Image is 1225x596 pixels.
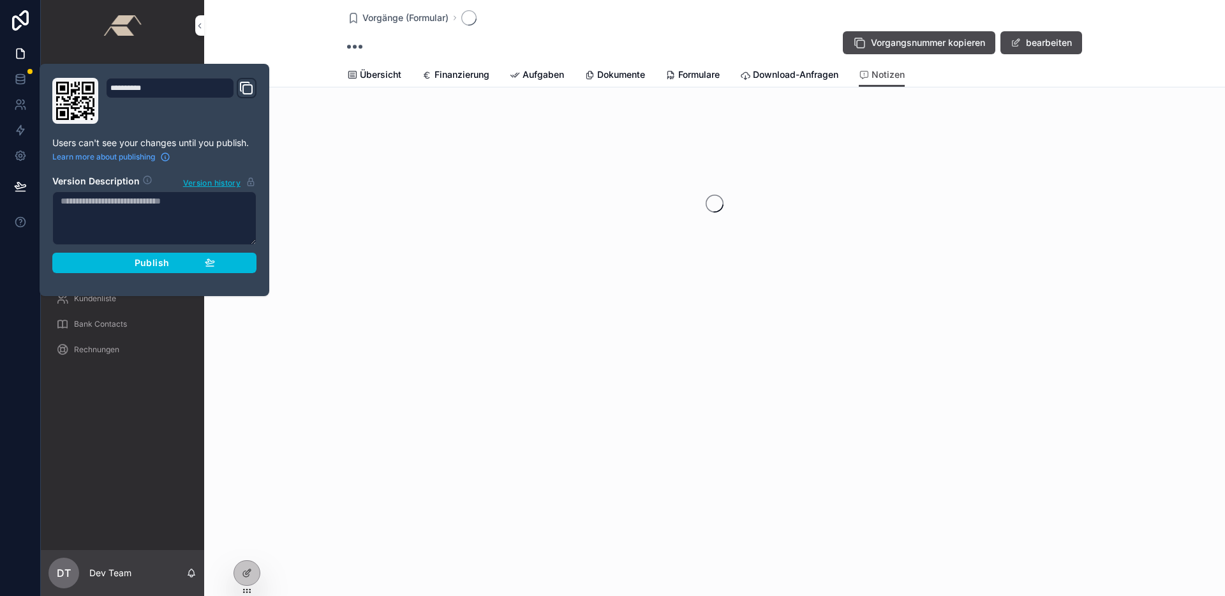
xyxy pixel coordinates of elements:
button: Publish [52,253,256,273]
a: Learn more about publishing [52,152,170,162]
a: Download-Anfragen [740,63,838,89]
span: Version history [183,175,241,188]
a: Formulare [665,63,720,89]
span: Rechnungen [74,345,119,355]
p: Dev Team [89,567,131,579]
span: Kundenliste [74,294,116,304]
a: Notizen [859,63,905,87]
a: Aufgaben [510,63,564,89]
button: Vorgangsnummer kopieren [843,31,995,54]
span: Finanzierung [434,68,489,81]
span: Notizen [872,68,905,81]
div: Domain and Custom Link [106,78,256,124]
span: Bank Contacts [74,319,127,329]
span: Publish [135,257,169,269]
button: Version history [182,175,256,189]
a: Kundenliste [48,287,197,310]
h2: Version Description [52,175,140,189]
span: DT [57,565,71,581]
span: Download-Anfragen [753,68,838,81]
span: Learn more about publishing [52,152,155,162]
button: bearbeiten [1000,31,1082,54]
span: Vorgangsnummer kopieren [871,36,985,49]
a: Vorgänge (Formular) [347,11,449,24]
span: Vorgänge (Formular) [362,11,449,24]
img: App logo [103,15,141,36]
span: Aufgaben [523,68,564,81]
span: Formulare [678,68,720,81]
a: Übersicht [347,63,401,89]
p: Users can't see your changes until you publish. [52,137,256,149]
span: Übersicht [360,68,401,81]
span: Dokumente [597,68,645,81]
a: Bank Contacts [48,313,197,336]
div: scrollable content [41,51,204,378]
a: Finanzierung [422,63,489,89]
a: Rechnungen [48,338,197,361]
a: Dokumente [584,63,645,89]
